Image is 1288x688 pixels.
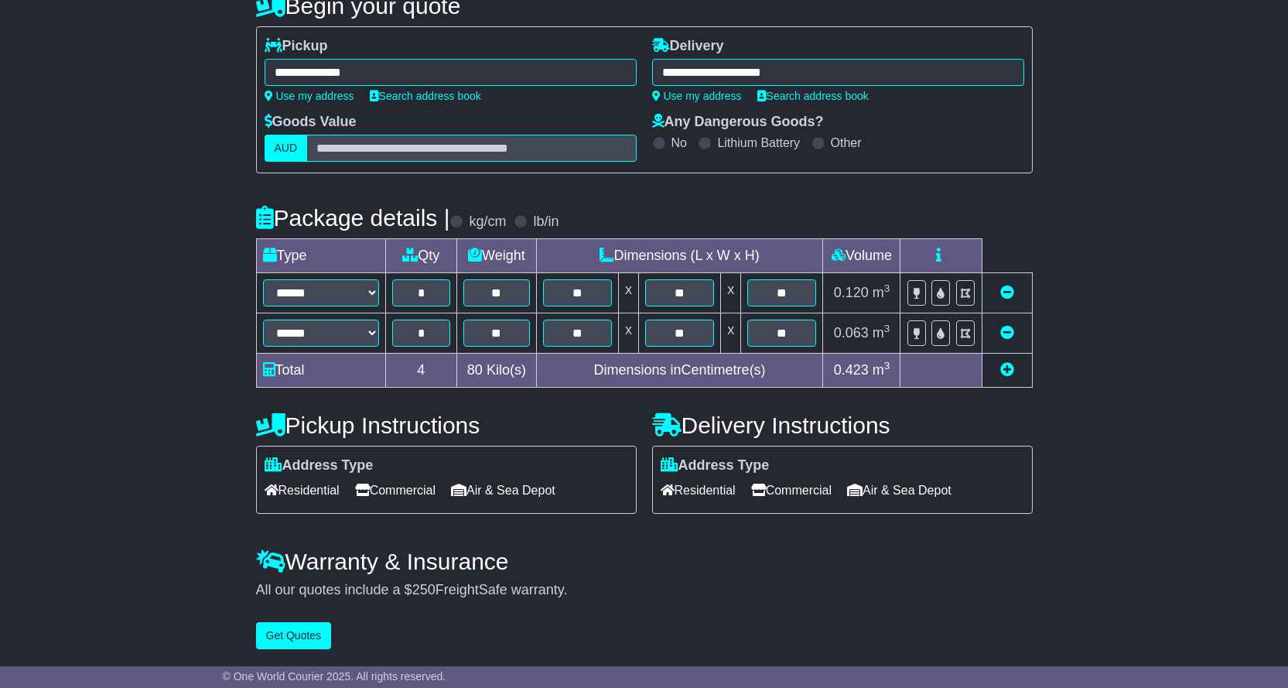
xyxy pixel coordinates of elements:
[1000,325,1014,341] a: Remove this item
[831,135,862,150] label: Other
[412,582,436,597] span: 250
[256,412,637,438] h4: Pickup Instructions
[256,354,385,388] td: Total
[652,114,824,131] label: Any Dangerous Goods?
[652,90,742,102] a: Use my address
[469,214,506,231] label: kg/cm
[265,38,328,55] label: Pickup
[823,239,900,273] td: Volume
[385,354,457,388] td: 4
[847,478,951,502] span: Air & Sea Depot
[265,90,354,102] a: Use my address
[757,90,869,102] a: Search address book
[618,313,638,354] td: x
[618,273,638,313] td: x
[1000,362,1014,378] a: Add new item
[457,239,537,273] td: Weight
[1000,285,1014,300] a: Remove this item
[265,135,308,162] label: AUD
[536,239,823,273] td: Dimensions (L x W x H)
[873,362,890,378] span: m
[873,325,890,341] span: m
[721,273,741,313] td: x
[721,313,741,354] td: x
[533,214,559,231] label: lb/in
[370,90,481,102] a: Search address book
[385,239,457,273] td: Qty
[457,354,537,388] td: Kilo(s)
[256,205,450,231] h4: Package details |
[661,457,770,474] label: Address Type
[834,362,869,378] span: 0.423
[256,582,1033,599] div: All our quotes include a $ FreightSafe warranty.
[671,135,687,150] label: No
[223,670,446,683] span: © One World Courier 2025. All rights reserved.
[884,323,890,334] sup: 3
[256,622,332,649] button: Get Quotes
[884,360,890,371] sup: 3
[652,412,1033,438] h4: Delivery Instructions
[536,354,823,388] td: Dimensions in Centimetre(s)
[256,549,1033,574] h4: Warranty & Insurance
[467,362,483,378] span: 80
[834,325,869,341] span: 0.063
[265,114,357,131] label: Goods Value
[884,282,890,294] sup: 3
[873,285,890,300] span: m
[265,457,374,474] label: Address Type
[661,478,736,502] span: Residential
[355,478,436,502] span: Commercial
[451,478,555,502] span: Air & Sea Depot
[265,478,340,502] span: Residential
[751,478,832,502] span: Commercial
[834,285,869,300] span: 0.120
[256,239,385,273] td: Type
[652,38,724,55] label: Delivery
[717,135,800,150] label: Lithium Battery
